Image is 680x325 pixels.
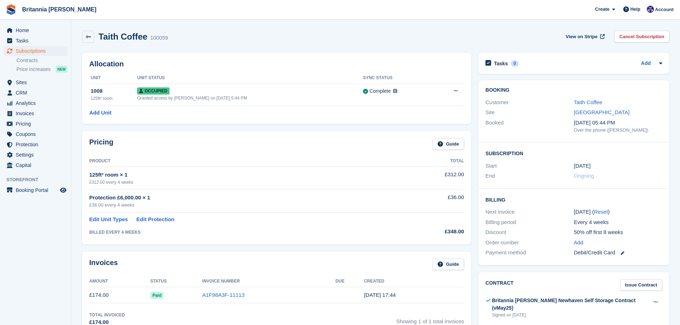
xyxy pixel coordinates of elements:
a: menu [4,129,67,139]
th: Created [364,276,464,287]
a: menu [4,25,67,35]
div: Payment method [485,249,574,257]
td: £312.00 [395,167,464,189]
a: Price increases NEW [16,65,67,73]
span: Tasks [16,36,59,46]
span: Sites [16,77,59,87]
th: Due [336,276,364,287]
div: NEW [56,66,67,73]
span: Booking Portal [16,185,59,195]
a: A1F98A3F-11113 [202,292,245,298]
a: menu [4,77,67,87]
a: Reset [594,209,608,215]
span: Occupied [137,87,169,95]
div: Billing period [485,218,574,227]
span: Protection [16,139,59,149]
div: BILLED EVERY 4 WEEKS [89,229,395,235]
div: Order number [485,239,574,247]
span: Ongoing [574,173,594,179]
span: Pricing [16,119,59,129]
img: stora-icon-8386f47178a22dfd0bd8f6a31ec36ba5ce8667c1dd55bd0f319d3a0aa187defe.svg [6,4,16,15]
td: £36.00 [395,189,464,213]
h2: Pricing [89,138,114,150]
div: Britannia [PERSON_NAME] Newhaven Self Storage Contract (vMay25) [492,297,649,312]
a: menu [4,108,67,118]
div: Debit/Credit Card [574,249,662,257]
span: Settings [16,150,59,160]
a: Issue Contract [620,279,662,291]
a: Preview store [59,186,67,194]
div: End [485,172,574,180]
th: Sync Status [363,72,433,84]
img: Becca Clark [647,6,654,13]
div: Signed on [DATE] [492,312,649,318]
div: £312.00 every 4 weeks [89,179,395,186]
span: Invoices [16,108,59,118]
a: menu [4,46,67,56]
h2: Subscription [485,149,662,157]
h2: Booking [485,87,662,93]
span: Storefront [6,176,71,183]
div: Booked [485,119,574,134]
div: Protection £6,000.00 × 1 [89,194,395,202]
img: icon-info-grey-7440780725fd019a000dd9b08b2336e03edf1995a4989e88bcd33f0948082b44.svg [393,89,397,93]
th: Total [395,156,464,167]
a: Taith Coffee [574,99,603,105]
div: Site [485,108,574,117]
div: Granted access by [PERSON_NAME] on [DATE] 5:44 PM [137,95,363,101]
div: £36.00 every 4 weeks [89,202,395,209]
div: 100059 [150,34,168,42]
h2: Contract [485,279,514,291]
time: 2025-08-04 23:00:00 UTC [574,162,591,170]
a: menu [4,98,67,108]
a: menu [4,119,67,129]
a: [GEOGRAPHIC_DATA] [574,109,630,115]
span: Subscriptions [16,46,59,56]
span: Coupons [16,129,59,139]
h2: Invoices [89,259,118,270]
h2: Tasks [494,60,508,67]
span: Capital [16,160,59,170]
a: Guide [433,259,464,270]
span: Home [16,25,59,35]
a: menu [4,185,67,195]
th: Invoice Number [202,276,336,287]
th: Unit [89,72,137,84]
div: [DATE] 05:44 PM [574,119,662,127]
div: Next invoice [485,208,574,216]
div: Start [485,162,574,170]
span: View on Stripe [566,33,598,40]
div: Customer [485,98,574,107]
th: Status [150,276,202,287]
div: 50% off first 8 weeks [574,228,662,237]
a: Add Unit [89,109,111,117]
div: Complete [369,87,391,95]
div: 0 [511,60,519,67]
a: menu [4,160,67,170]
th: Product [89,156,395,167]
span: Price increases [16,66,51,73]
span: Help [630,6,640,13]
div: Total Invoiced [89,312,125,318]
time: 2025-08-05 16:44:00 UTC [364,292,396,298]
a: menu [4,139,67,149]
h2: Billing [485,196,662,203]
div: 1008 [91,87,137,95]
a: Edit Unit Types [89,215,128,224]
a: Cancel Subscription [614,31,669,42]
th: Amount [89,276,150,287]
a: Contracts [16,57,67,64]
div: 125ft² room [91,95,137,102]
a: View on Stripe [563,31,606,42]
span: Create [595,6,609,13]
div: 125ft² room × 1 [89,171,395,179]
span: Analytics [16,98,59,108]
div: Every 4 weeks [574,218,662,227]
div: Discount [485,228,574,237]
a: Add [641,60,651,68]
span: Account [655,6,674,13]
a: Add [574,239,584,247]
div: Over the phone ([PERSON_NAME]) [574,127,662,134]
span: CRM [16,88,59,98]
a: menu [4,88,67,98]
